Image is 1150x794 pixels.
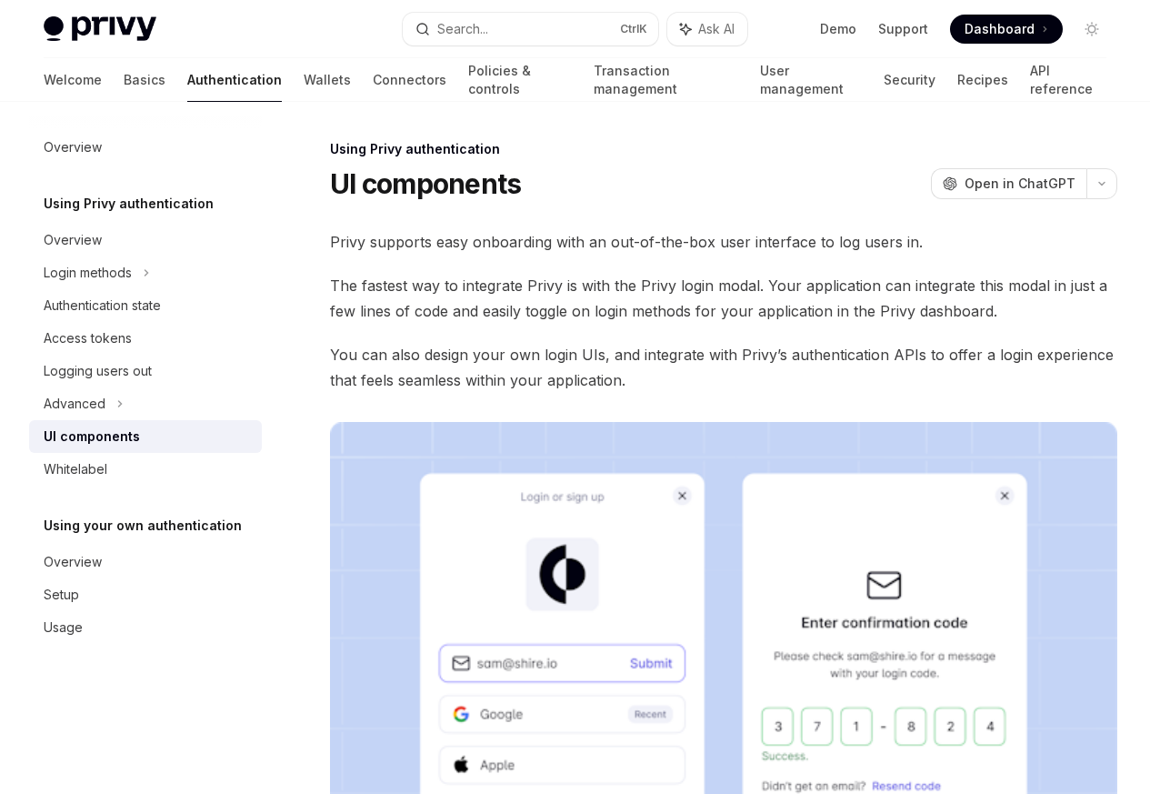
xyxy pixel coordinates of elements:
div: Overview [44,229,102,251]
button: Open in ChatGPT [931,168,1086,199]
a: Authentication state [29,289,262,322]
div: Whitelabel [44,458,107,480]
button: Ask AI [667,13,747,45]
button: Toggle dark mode [1077,15,1106,44]
a: Policies & controls [468,58,572,102]
a: Access tokens [29,322,262,355]
div: Search... [437,18,488,40]
a: Authentication [187,58,282,102]
a: Basics [124,58,165,102]
h1: UI components [330,167,521,200]
a: Connectors [373,58,446,102]
a: Setup [29,578,262,611]
span: The fastest way to integrate Privy is with the Privy login modal. Your application can integrate ... [330,273,1117,324]
a: Usage [29,611,262,644]
div: Access tokens [44,327,132,349]
a: Dashboard [950,15,1063,44]
span: Open in ChatGPT [965,175,1075,193]
div: Advanced [44,393,105,415]
a: Whitelabel [29,453,262,486]
a: Demo [820,20,856,38]
a: Security [884,58,935,102]
span: You can also design your own login UIs, and integrate with Privy’s authentication APIs to offer a... [330,342,1117,393]
div: Authentication state [44,295,161,317]
div: Usage [44,617,83,638]
h5: Using your own authentication [44,515,242,537]
div: UI components [44,426,140,447]
a: Support [878,20,928,38]
a: Recipes [957,58,1008,102]
div: Overview [44,551,102,573]
a: Welcome [44,58,102,102]
a: Overview [29,224,262,256]
a: API reference [1030,58,1106,102]
a: UI components [29,420,262,453]
a: Overview [29,546,262,578]
button: Search...CtrlK [403,13,658,45]
div: Setup [44,584,79,606]
span: Ask AI [698,20,735,38]
a: Overview [29,131,262,164]
a: Wallets [304,58,351,102]
span: Privy supports easy onboarding with an out-of-the-box user interface to log users in. [330,229,1117,255]
img: light logo [44,16,156,42]
a: Logging users out [29,355,262,387]
span: Dashboard [965,20,1035,38]
div: Login methods [44,262,132,284]
div: Overview [44,136,102,158]
a: User management [760,58,863,102]
span: Ctrl K [620,22,647,36]
div: Using Privy authentication [330,140,1117,158]
div: Logging users out [44,360,152,382]
a: Transaction management [594,58,737,102]
h5: Using Privy authentication [44,193,214,215]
